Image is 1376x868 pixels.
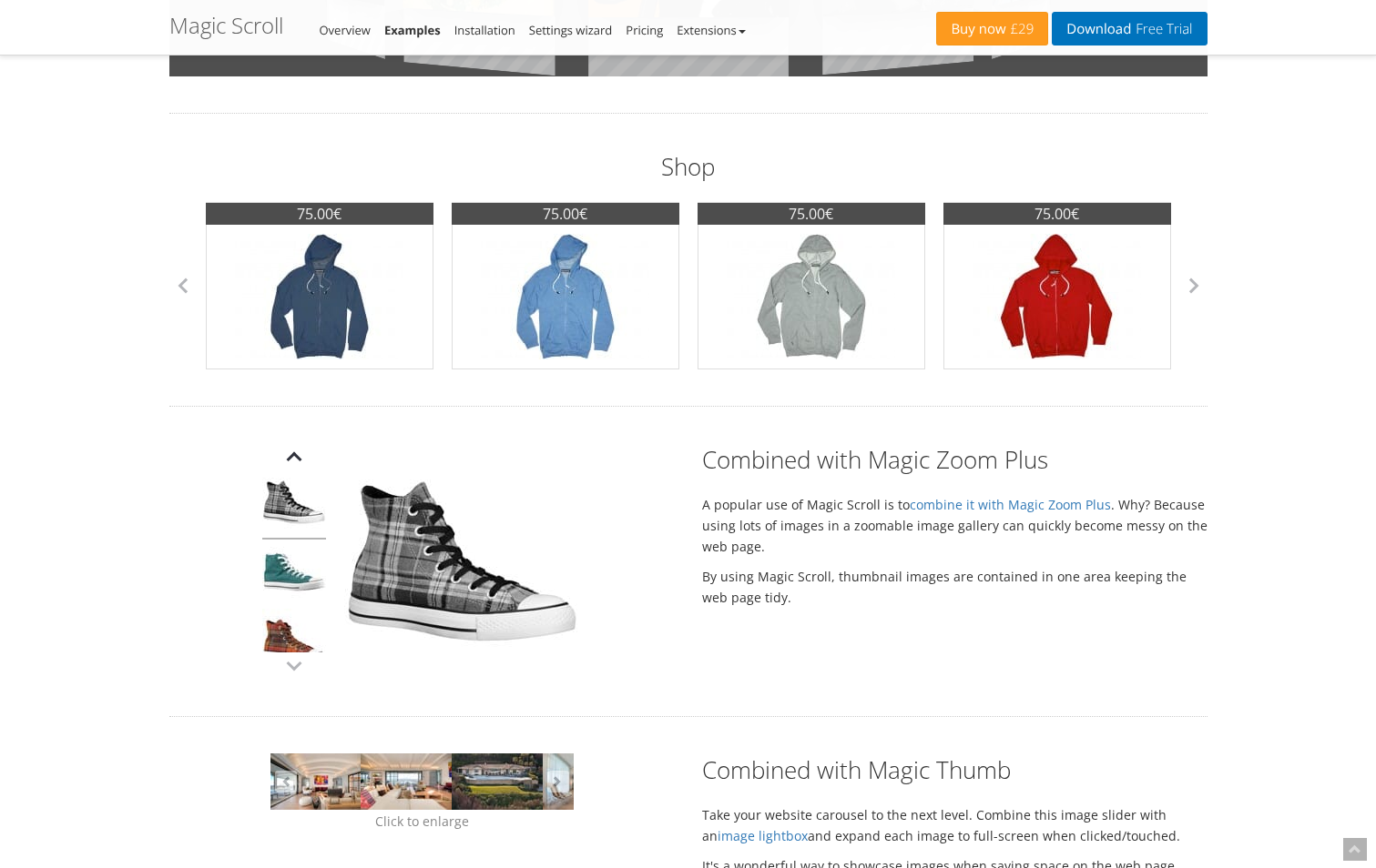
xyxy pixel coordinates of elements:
h1: Magic Scroll [169,14,283,37]
span: £29 [1006,22,1035,36]
a: Settings wizard [529,22,613,38]
span: 75.00€ [206,203,433,225]
span: 75.00€ [698,203,925,225]
h2: Shop [169,150,1208,183]
a: Extensions [677,22,745,38]
a: Pricing [626,22,663,38]
a: combine it with Magic Zoom Plus [910,496,1111,513]
span: Free Trial [1131,22,1192,36]
span: 75.00€ [943,203,1171,225]
p: A popular use of Magic Scroll is to . Why? Because using lots of images in a zoomable image galle... [702,494,1208,557]
a: Examples [384,22,441,38]
p: By using Magic Scroll, thumbnail images are contained in one area keeping the web page tidy. [702,566,1208,608]
p: Take your website carousel to the next level. Combine this image slider with an and expand each i... [702,804,1208,846]
span: 75.00€ [452,203,679,225]
p: Click to enlarge [169,810,675,833]
a: DownloadFree Trial [1052,12,1207,45]
h2: Combined with Magic Zoom Plus [702,443,1208,476]
a: image lightbox [718,827,808,844]
a: Installation [454,22,515,38]
a: Buy now£29 [936,12,1048,45]
h2: Combined with Magic Thumb [702,753,1208,786]
a: Overview [320,22,371,38]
